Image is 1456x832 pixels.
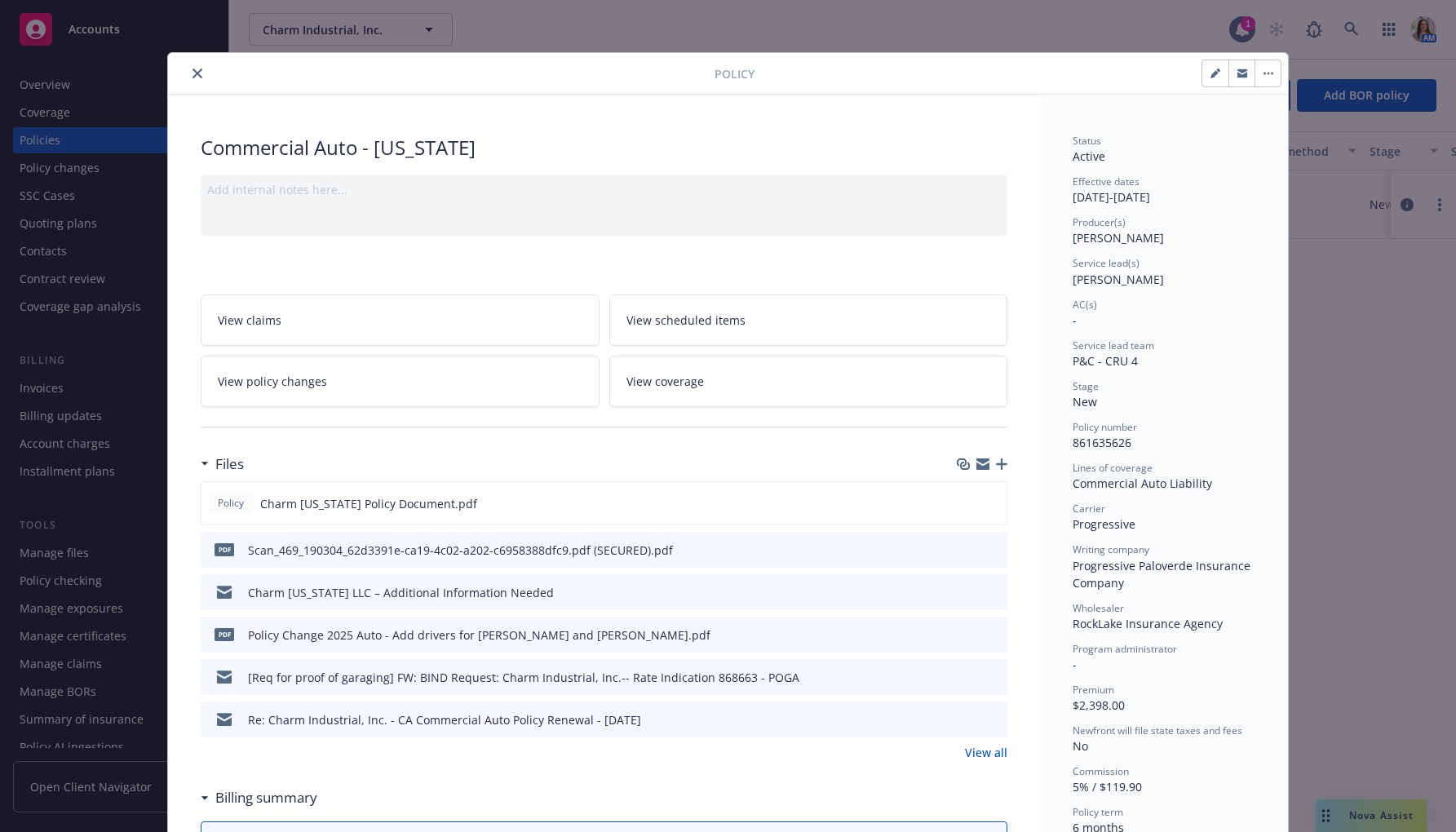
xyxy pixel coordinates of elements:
[248,626,710,644] div: Policy Change 2025 Auto - Add drivers for [PERSON_NAME] and [PERSON_NAME].pdf
[1073,435,1131,450] span: 861635626
[626,373,704,390] span: View coverage
[960,669,973,686] button: download file
[1073,339,1154,352] span: Service lead team
[1073,738,1088,754] span: No
[1073,601,1124,615] span: Wholesaler
[207,181,1001,198] div: Add internal notes here...
[626,312,746,329] span: View scheduled items
[201,356,600,407] a: View policy changes
[1073,256,1140,270] span: Service lead(s)
[218,373,327,390] span: View policy changes
[201,294,600,346] a: View claims
[1073,542,1149,556] span: Writing company
[201,787,317,808] div: Billing summary
[1073,642,1177,656] span: Program administrator
[1073,502,1105,516] span: Carrier
[1073,657,1077,672] span: -
[986,669,1001,686] button: preview file
[1073,298,1097,312] span: AC(s)
[1073,272,1164,287] span: [PERSON_NAME]
[986,542,1001,559] button: preview file
[960,542,973,559] button: download file
[1073,461,1153,475] span: Lines of coverage
[1073,134,1101,148] span: Status
[215,454,244,475] h3: Files
[248,711,641,728] div: Re: Charm Industrial, Inc. - CA Commercial Auto Policy Renewal - [DATE]
[960,711,973,728] button: download file
[248,584,554,601] div: Charm [US_STATE] LLC – Additional Information Needed
[965,744,1007,761] a: View all
[715,65,755,82] span: Policy
[215,628,234,640] span: pdf
[201,454,244,475] div: Files
[1073,697,1125,713] span: $2,398.00
[960,626,973,644] button: download file
[1073,516,1135,532] span: Progressive
[1073,779,1142,794] span: 5% / $119.90
[986,711,1001,728] button: preview file
[260,495,477,512] span: Charm [US_STATE] Policy Document.pdf
[1073,379,1099,393] span: Stage
[985,495,1000,512] button: preview file
[1073,312,1077,328] span: -
[1073,148,1105,164] span: Active
[1073,394,1097,409] span: New
[1073,175,1140,188] span: Effective dates
[1073,475,1255,492] div: Commercial Auto Liability
[1073,616,1223,631] span: RockLake Insurance Agency
[1073,175,1255,206] div: [DATE] - [DATE]
[1073,724,1242,737] span: Newfront will file state taxes and fees
[960,584,973,601] button: download file
[609,294,1008,346] a: View scheduled items
[1073,420,1137,434] span: Policy number
[1073,353,1138,369] span: P&C - CRU 4
[1073,558,1254,591] span: Progressive Paloverde Insurance Company
[1073,764,1129,778] span: Commission
[215,496,247,511] span: Policy
[188,64,207,83] button: close
[959,495,972,512] button: download file
[1073,683,1114,697] span: Premium
[248,669,799,686] div: [Req for proof of garaging] FW: BIND Request: Charm Industrial, Inc.-- Rate Indication 868663 - POGA
[215,787,317,808] h3: Billing summary
[248,542,673,559] div: Scan_469_190304_62d3391e-ca19-4c02-a202-c6958388dfc9.pdf (SECURED).pdf
[986,626,1001,644] button: preview file
[609,356,1008,407] a: View coverage
[986,584,1001,601] button: preview file
[1073,230,1164,246] span: [PERSON_NAME]
[215,543,234,555] span: pdf
[201,134,1007,162] div: Commercial Auto - [US_STATE]
[1073,805,1123,819] span: Policy term
[1073,215,1126,229] span: Producer(s)
[218,312,281,329] span: View claims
